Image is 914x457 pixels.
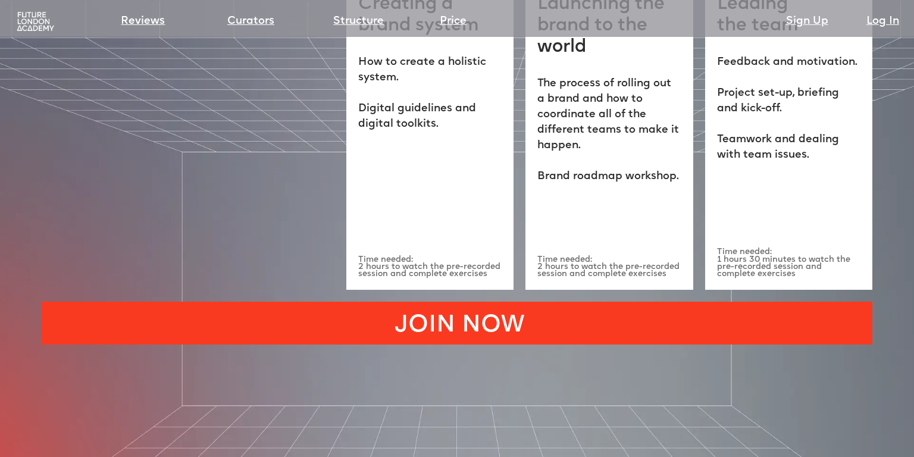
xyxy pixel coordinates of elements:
p: Time needed: 2 hours to watch the pre-recorded session and complete exercises [537,256,681,278]
a: Structure [333,13,384,30]
p: Time needed: 2 hours to watch the pre-recorded session and complete exercises [358,256,502,278]
p: Time needed: 1 hours 30 minutes to watch the pre-recorded session and complete exercises [717,249,860,278]
p: Feedback and motivation. Project set-up, briefing and kick-off. Teamwork and dealing with team is... [717,55,860,163]
a: Reviews [121,13,165,30]
a: Curators [227,13,274,30]
a: Log In [866,13,899,30]
a: Price [440,13,467,30]
a: JOIN NOW [42,302,872,345]
p: How to create a holistic system. Digital guidelines and digital toolkits. [358,55,502,132]
p: The process of rolling out a brand and how to coordinate all of the different teams to make it ha... [537,76,681,184]
a: Sign Up [786,13,828,30]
